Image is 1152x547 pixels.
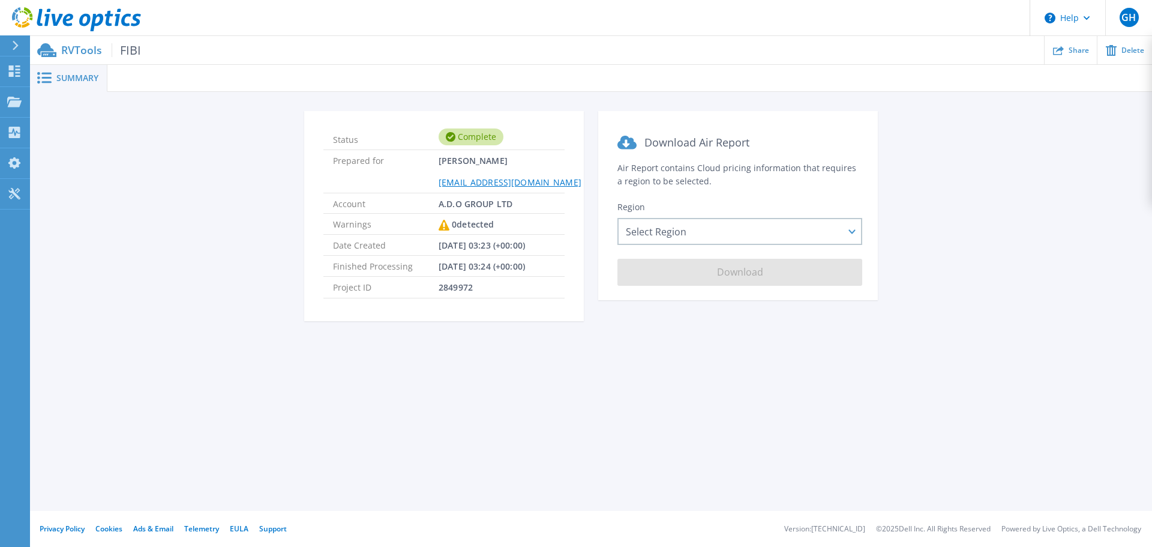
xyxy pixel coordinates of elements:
[617,218,862,245] div: Select Region
[333,256,439,276] span: Finished Processing
[333,277,439,297] span: Project ID
[1121,13,1136,22] span: GH
[439,277,473,297] span: 2849972
[61,43,141,57] p: RVTools
[1001,525,1141,533] li: Powered by Live Optics, a Dell Technology
[617,201,645,213] span: Region
[439,214,494,235] div: 0 detected
[333,150,439,192] span: Prepared for
[112,43,141,57] span: FIBI
[333,129,439,145] span: Status
[784,525,865,533] li: Version: [TECHNICAL_ID]
[56,74,98,82] span: Summary
[617,162,856,187] span: Air Report contains Cloud pricing information that requires a region to be selected.
[40,524,85,534] a: Privacy Policy
[439,177,581,188] a: [EMAIL_ADDRESS][DOMAIN_NAME]
[439,128,503,145] div: Complete
[133,524,173,534] a: Ads & Email
[617,259,862,286] button: Download
[230,524,248,534] a: EULA
[876,525,991,533] li: © 2025 Dell Inc. All Rights Reserved
[1069,47,1089,54] span: Share
[333,193,439,213] span: Account
[439,235,525,255] span: [DATE] 03:23 (+00:00)
[439,150,581,192] span: [PERSON_NAME]
[333,214,439,234] span: Warnings
[1121,47,1144,54] span: Delete
[184,524,219,534] a: Telemetry
[439,193,512,213] span: A.D.O GROUP LTD
[259,524,287,534] a: Support
[95,524,122,534] a: Cookies
[439,256,525,276] span: [DATE] 03:24 (+00:00)
[333,235,439,255] span: Date Created
[644,135,749,150] span: Download Air Report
